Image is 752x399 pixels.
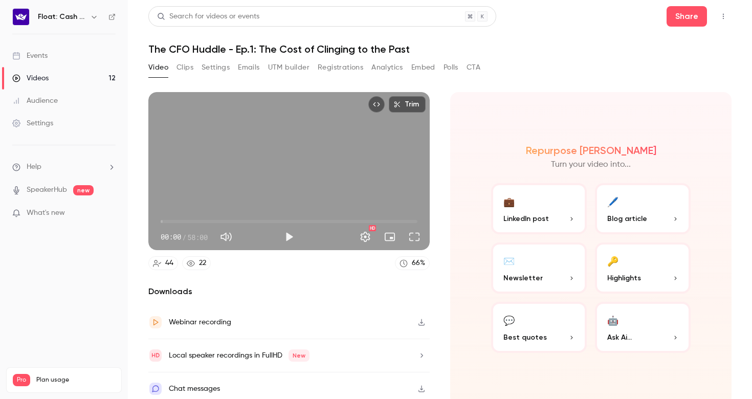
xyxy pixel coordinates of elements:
[503,213,549,224] span: LinkedIn post
[607,193,618,209] div: 🖊️
[551,159,631,171] p: Turn your video into...
[715,8,732,25] button: Top Bar Actions
[12,73,49,83] div: Videos
[27,162,41,172] span: Help
[199,258,206,269] div: 22
[161,232,181,242] span: 00:00
[444,59,458,76] button: Polls
[380,227,400,247] button: Turn on miniplayer
[268,59,309,76] button: UTM builder
[607,253,618,269] div: 🔑
[157,11,259,22] div: Search for videos or events
[491,183,587,234] button: 💼LinkedIn post
[279,227,299,247] button: Play
[467,59,480,76] button: CTA
[607,332,632,343] span: Ask Ai...
[216,227,236,247] button: Mute
[503,273,543,283] span: Newsletter
[182,256,211,270] a: 22
[27,185,67,195] a: SpeakerHub
[595,242,691,294] button: 🔑Highlights
[27,208,65,218] span: What's new
[12,51,48,61] div: Events
[595,183,691,234] button: 🖊️Blog article
[503,193,515,209] div: 💼
[238,59,259,76] button: Emails
[165,258,173,269] div: 44
[503,312,515,328] div: 💬
[411,59,435,76] button: Embed
[412,258,425,269] div: 66 %
[169,383,220,395] div: Chat messages
[13,9,29,25] img: Float: Cash Flow Intelligence Series
[187,232,208,242] span: 58:00
[503,332,547,343] span: Best quotes
[607,273,641,283] span: Highlights
[182,232,186,242] span: /
[38,12,86,22] h6: Float: Cash Flow Intelligence Series
[491,242,587,294] button: ✉️Newsletter
[36,376,115,384] span: Plan usage
[289,349,309,362] span: New
[667,6,707,27] button: Share
[12,96,58,106] div: Audience
[503,253,515,269] div: ✉️
[202,59,230,76] button: Settings
[161,232,208,242] div: 00:00
[369,225,376,231] div: HD
[169,316,231,328] div: Webinar recording
[103,209,116,218] iframe: Noticeable Trigger
[73,185,94,195] span: new
[595,302,691,353] button: 🤖Ask Ai...
[148,256,178,270] a: 44
[13,374,30,386] span: Pro
[395,256,430,270] a: 66%
[169,349,309,362] div: Local speaker recordings in FullHD
[607,312,618,328] div: 🤖
[148,59,168,76] button: Video
[318,59,363,76] button: Registrations
[368,96,385,113] button: Embed video
[355,227,375,247] button: Settings
[12,162,116,172] li: help-dropdown-opener
[12,118,53,128] div: Settings
[491,302,587,353] button: 💬Best quotes
[176,59,193,76] button: Clips
[404,227,425,247] button: Full screen
[148,285,430,298] h2: Downloads
[526,144,656,157] h2: Repurpose [PERSON_NAME]
[148,43,732,55] h1: The CFO Huddle - Ep.1: The Cost of Clinging to the Past
[389,96,426,113] button: Trim
[371,59,403,76] button: Analytics
[607,213,647,224] span: Blog article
